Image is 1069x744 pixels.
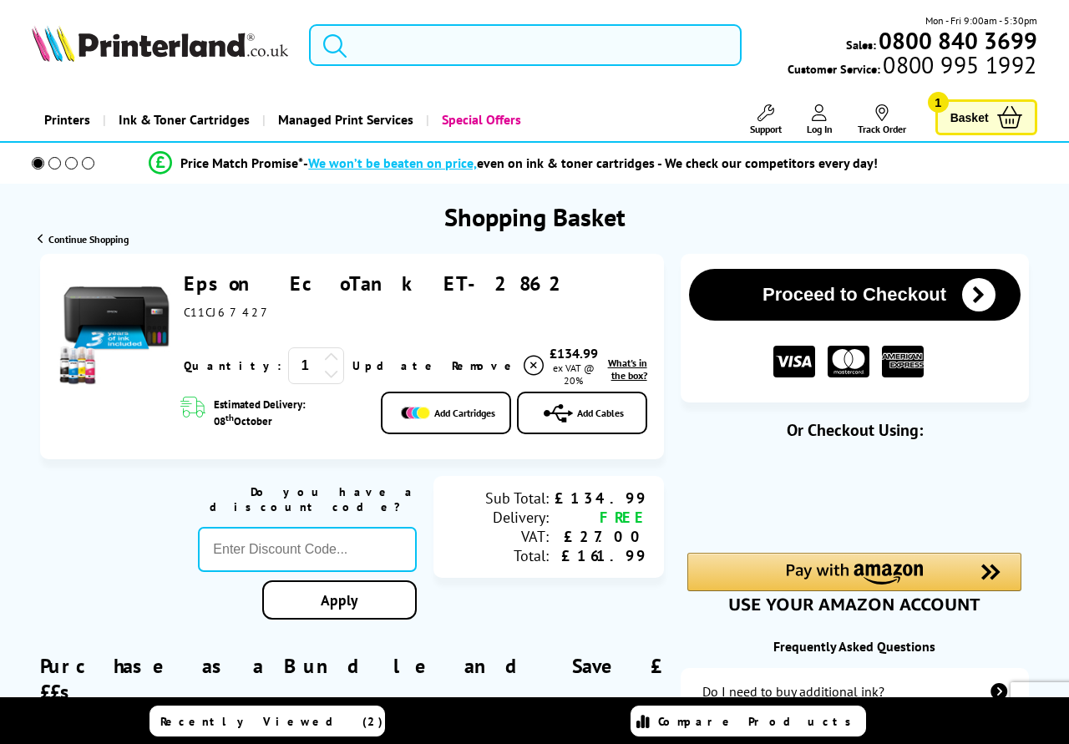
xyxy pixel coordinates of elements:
[773,346,815,378] img: VISA
[549,527,647,546] div: £27.00
[450,546,549,565] div: Total:
[450,488,549,508] div: Sub Total:
[184,271,574,296] a: Epson EcoTank ET-2862
[303,154,878,171] div: - even on ink & toner cartridges - We check our competitors every day!
[828,346,869,378] img: MASTER CARD
[32,99,103,141] a: Printers
[577,407,624,419] span: Add Cables
[450,508,549,527] div: Delivery:
[935,99,1037,135] a: Basket 1
[160,714,383,729] span: Recently Viewed (2)
[687,553,1021,611] div: Amazon Pay - Use your Amazon account
[882,346,924,378] img: American Express
[444,200,626,233] h1: Shopping Basket
[928,92,949,113] span: 1
[876,33,1037,48] a: 0800 840 3699
[184,358,281,373] span: Quantity:
[57,271,175,388] img: Epson EcoTank ET-2862
[846,37,876,53] span: Sales:
[858,104,906,135] a: Track Order
[608,357,647,382] span: What's in the box?
[452,358,518,373] span: Remove
[308,154,477,171] span: We won’t be beaten on price,
[119,99,250,141] span: Ink & Toner Cartridges
[452,353,546,378] a: Delete item from your basket
[225,412,234,423] sup: th
[658,714,860,729] span: Compare Products
[750,104,782,135] a: Support
[450,527,549,546] div: VAT:
[788,57,1036,77] span: Customer Service:
[401,407,430,420] img: Add Cartridges
[880,57,1036,73] span: 0800 995 1992
[546,345,601,362] div: £134.99
[32,25,288,61] img: Printerland Logo
[807,104,833,135] a: Log In
[681,419,1029,441] div: Or Checkout Using:
[631,706,866,736] a: Compare Products
[750,123,782,135] span: Support
[198,527,416,572] input: Enter Discount Code...
[38,233,129,245] a: Continue Shopping
[214,397,364,428] span: Estimated Delivery: 08 October
[40,628,663,726] div: Purchase as a Bundle and Save £££s
[689,269,1021,321] button: Proceed to Checkout
[950,106,989,129] span: Basket
[925,13,1037,28] span: Mon - Fri 9:00am - 5:30pm
[687,468,1021,524] iframe: PayPal
[32,25,288,64] a: Printerland Logo
[149,706,385,736] a: Recently Viewed (2)
[8,149,1019,178] li: modal_Promise
[549,546,647,565] div: £161.99
[184,305,273,320] span: C11CJ67427
[48,233,129,245] span: Continue Shopping
[262,99,426,141] a: Managed Print Services
[549,508,647,527] div: FREE
[180,154,303,171] span: Price Match Promise*
[434,407,495,419] span: Add Cartridges
[553,362,595,387] span: ex VAT @ 20%
[879,25,1037,56] b: 0800 840 3699
[426,99,534,141] a: Special Offers
[681,638,1029,655] div: Frequently Asked Questions
[601,357,647,382] a: lnk_inthebox
[103,99,262,141] a: Ink & Toner Cartridges
[549,488,647,508] div: £134.99
[702,683,884,700] div: Do I need to buy additional ink?
[262,580,417,620] a: Apply
[807,123,833,135] span: Log In
[198,484,416,514] div: Do you have a discount code?
[681,668,1029,715] a: additional-ink
[352,358,438,373] a: Update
